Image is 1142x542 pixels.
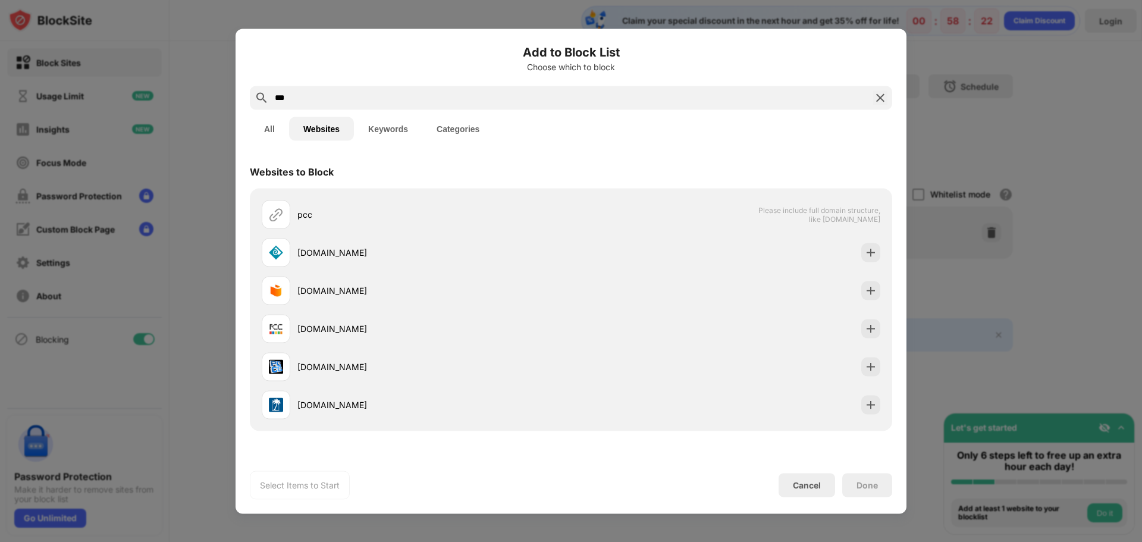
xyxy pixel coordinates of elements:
[297,399,571,411] div: [DOMAIN_NAME]
[269,245,283,259] img: favicons
[793,480,821,490] div: Cancel
[289,117,354,140] button: Websites
[857,480,878,490] div: Done
[269,359,283,374] img: favicons
[297,284,571,297] div: [DOMAIN_NAME]
[250,62,892,71] div: Choose which to block
[269,207,283,221] img: url.svg
[250,117,289,140] button: All
[260,479,340,491] div: Select Items to Start
[255,90,269,105] img: search.svg
[297,322,571,335] div: [DOMAIN_NAME]
[269,321,283,336] img: favicons
[422,117,494,140] button: Categories
[297,246,571,259] div: [DOMAIN_NAME]
[269,397,283,412] img: favicons
[873,90,887,105] img: search-close
[297,361,571,373] div: [DOMAIN_NAME]
[250,165,334,177] div: Websites to Block
[269,283,283,297] img: favicons
[250,43,892,61] h6: Add to Block List
[297,208,571,221] div: pcc
[354,117,422,140] button: Keywords
[758,205,880,223] span: Please include full domain structure, like [DOMAIN_NAME]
